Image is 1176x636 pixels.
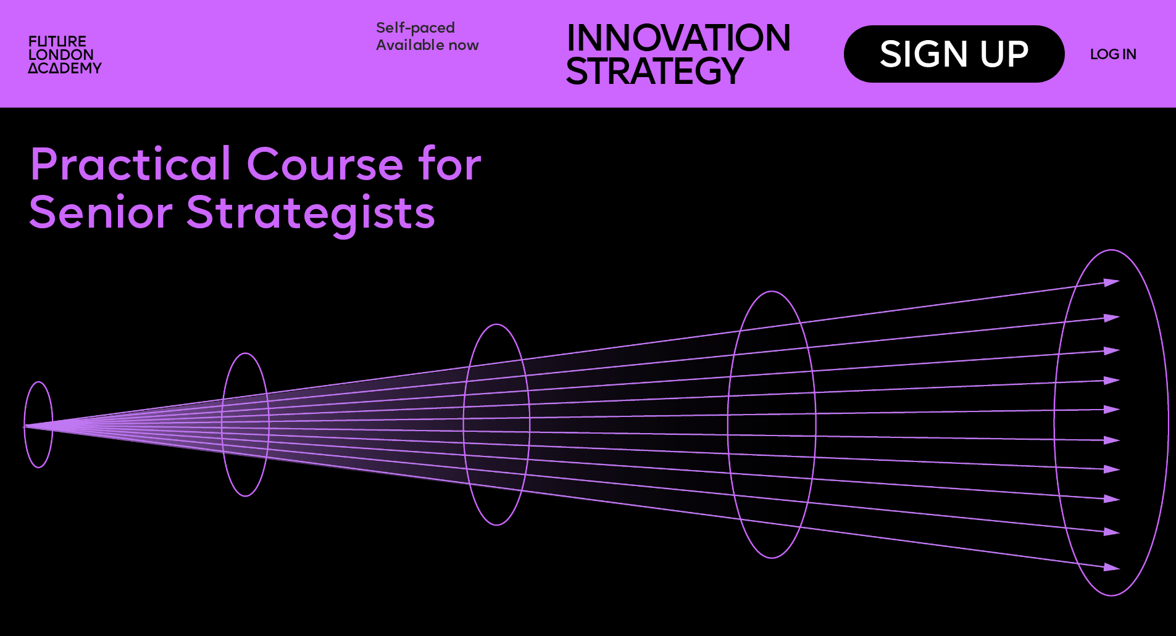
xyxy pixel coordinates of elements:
[565,22,791,59] span: INNOVATION
[21,29,112,83] img: upload-2f72e7a8-3806-41e8-b55b-d754ac055a4a.png
[565,55,743,93] span: STRATEGY
[376,22,455,36] span: Self-paced
[1090,48,1135,63] a: LOG IN
[28,144,494,239] span: Practical Course for Senior Strategists
[376,39,479,54] span: Available now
